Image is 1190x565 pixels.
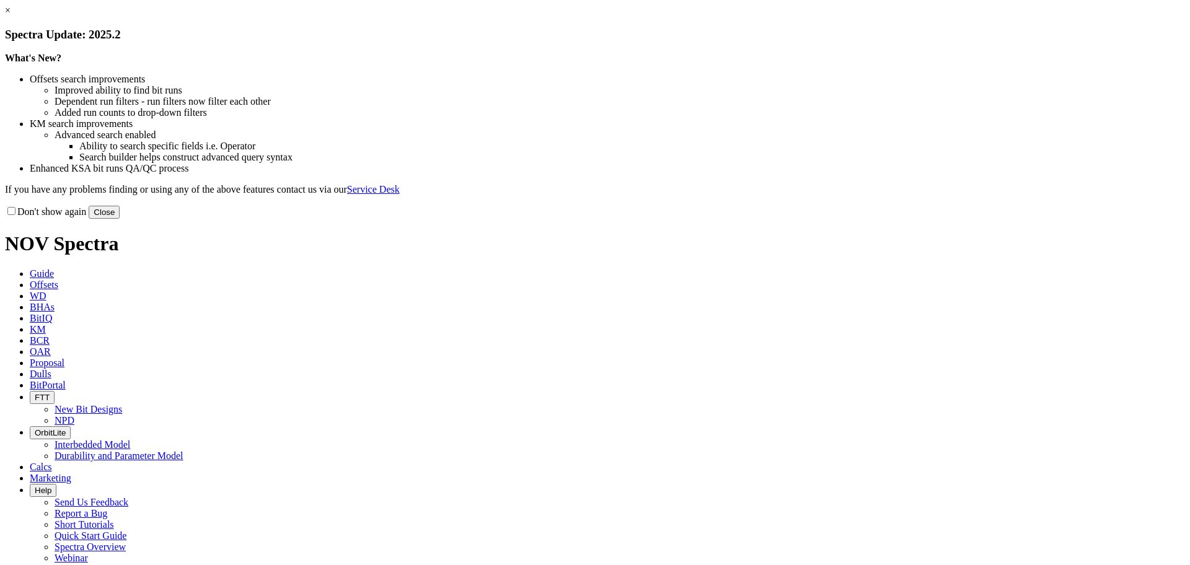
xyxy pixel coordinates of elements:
[55,404,122,414] a: New Bit Designs
[55,497,128,507] a: Send Us Feedback
[55,519,114,530] a: Short Tutorials
[55,541,126,552] a: Spectra Overview
[5,5,11,15] a: ×
[55,415,74,426] a: NPD
[55,553,88,563] a: Webinar
[5,184,1185,195] p: If you have any problems finding or using any of the above features contact us via our
[30,346,51,357] span: OAR
[79,152,1185,163] li: Search builder helps construct advanced query syntax
[30,324,46,335] span: KM
[35,486,51,495] span: Help
[30,380,66,390] span: BitPortal
[5,232,1185,255] h1: NOV Spectra
[55,107,1185,118] li: Added run counts to drop-down filters
[55,129,1185,141] li: Advanced search enabled
[30,357,64,368] span: Proposal
[5,53,61,63] strong: What's New?
[30,163,1185,174] li: Enhanced KSA bit runs QA/QC process
[30,291,46,301] span: WD
[30,268,54,279] span: Guide
[30,369,51,379] span: Dulls
[30,473,71,483] span: Marketing
[30,279,58,290] span: Offsets
[55,96,1185,107] li: Dependent run filters - run filters now filter each other
[79,141,1185,152] li: Ability to search specific fields i.e. Operator
[35,428,66,437] span: OrbitLite
[55,439,130,450] a: Interbedded Model
[89,206,120,219] button: Close
[5,206,86,217] label: Don't show again
[55,508,107,519] a: Report a Bug
[35,393,50,402] span: FTT
[55,450,183,461] a: Durability and Parameter Model
[30,74,1185,85] li: Offsets search improvements
[347,184,400,195] a: Service Desk
[30,118,1185,129] li: KM search improvements
[30,335,50,346] span: BCR
[7,207,15,215] input: Don't show again
[30,313,52,323] span: BitIQ
[55,85,1185,96] li: Improved ability to find bit runs
[30,462,52,472] span: Calcs
[55,530,126,541] a: Quick Start Guide
[5,28,1185,42] h3: Spectra Update: 2025.2
[30,302,55,312] span: BHAs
